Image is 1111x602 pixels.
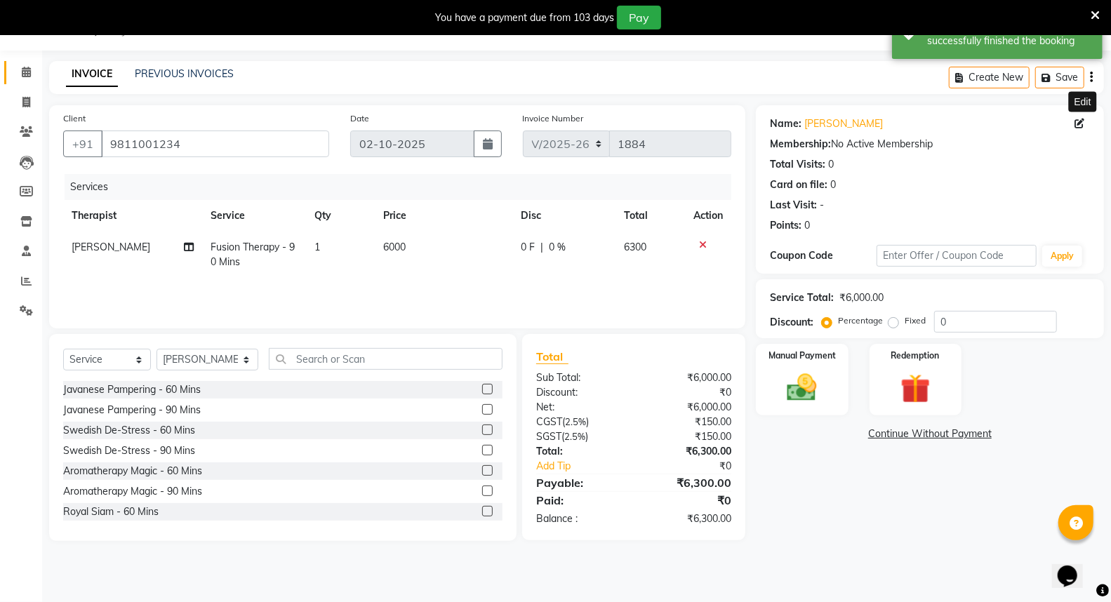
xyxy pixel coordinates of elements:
[1069,91,1097,112] div: Edit
[770,116,801,131] div: Name:
[101,131,329,157] input: Search by Name/Mobile/Email/Code
[549,240,566,255] span: 0 %
[830,178,836,192] div: 0
[759,427,1101,441] a: Continue Without Payment
[652,459,742,474] div: ₹0
[269,348,503,370] input: Search or Scan
[828,157,834,172] div: 0
[634,511,742,526] div: ₹6,300.00
[536,430,561,443] span: SGST
[778,370,826,405] img: _cash.svg
[770,137,831,152] div: Membership:
[314,241,320,253] span: 1
[891,370,940,407] img: _gift.svg
[877,245,1037,267] input: Enter Offer / Coupon Code
[526,459,651,474] a: Add Tip
[63,131,102,157] button: +91
[536,415,562,428] span: CGST
[63,423,195,438] div: Swedish De-Stress - 60 Mins
[63,504,159,519] div: Royal Siam - 60 Mins
[905,314,926,327] label: Fixed
[839,290,884,305] div: ₹6,000.00
[927,34,1092,48] div: successfully finished the booking
[63,484,202,499] div: Aromatherapy Magic - 90 Mins
[63,464,202,479] div: Aromatherapy Magic - 60 Mins
[135,67,234,80] a: PREVIOUS INVOICES
[63,200,202,232] th: Therapist
[536,349,568,364] span: Total
[820,198,824,213] div: -
[770,315,813,330] div: Discount:
[804,116,883,131] a: [PERSON_NAME]
[616,200,685,232] th: Total
[1035,67,1084,88] button: Save
[634,400,742,415] div: ₹6,000.00
[770,178,827,192] div: Card on file:
[617,6,661,29] button: Pay
[66,62,118,87] a: INVOICE
[634,429,742,444] div: ₹150.00
[838,314,883,327] label: Percentage
[526,385,634,400] div: Discount:
[685,200,731,232] th: Action
[770,248,877,263] div: Coupon Code
[770,137,1090,152] div: No Active Membership
[949,67,1030,88] button: Create New
[512,200,616,232] th: Disc
[540,240,543,255] span: |
[804,218,810,233] div: 0
[63,112,86,125] label: Client
[770,157,825,172] div: Total Visits:
[769,349,836,362] label: Manual Payment
[65,174,742,200] div: Services
[306,200,375,232] th: Qty
[526,492,634,509] div: Paid:
[526,400,634,415] div: Net:
[634,444,742,459] div: ₹6,300.00
[891,349,940,362] label: Redemption
[521,240,535,255] span: 0 F
[211,241,295,268] span: Fusion Therapy - 90 Mins
[63,443,195,458] div: Swedish De-Stress - 90 Mins
[634,415,742,429] div: ₹150.00
[770,290,834,305] div: Service Total:
[350,112,369,125] label: Date
[564,431,585,442] span: 2.5%
[435,11,614,25] div: You have a payment due from 103 days
[770,218,801,233] div: Points:
[526,415,634,429] div: ( )
[770,198,817,213] div: Last Visit:
[634,385,742,400] div: ₹0
[202,200,306,232] th: Service
[526,429,634,444] div: ( )
[375,200,512,232] th: Price
[624,241,646,253] span: 6300
[526,370,634,385] div: Sub Total:
[565,416,586,427] span: 2.5%
[72,241,150,253] span: [PERSON_NAME]
[634,370,742,385] div: ₹6,000.00
[383,241,406,253] span: 6000
[1042,246,1082,267] button: Apply
[1052,546,1097,588] iframe: chat widget
[526,444,634,459] div: Total:
[526,511,634,526] div: Balance :
[634,474,742,491] div: ₹6,300.00
[63,382,201,397] div: Javanese Pampering - 60 Mins
[523,112,584,125] label: Invoice Number
[63,403,201,417] div: Javanese Pampering - 90 Mins
[634,492,742,509] div: ₹0
[526,474,634,491] div: Payable:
